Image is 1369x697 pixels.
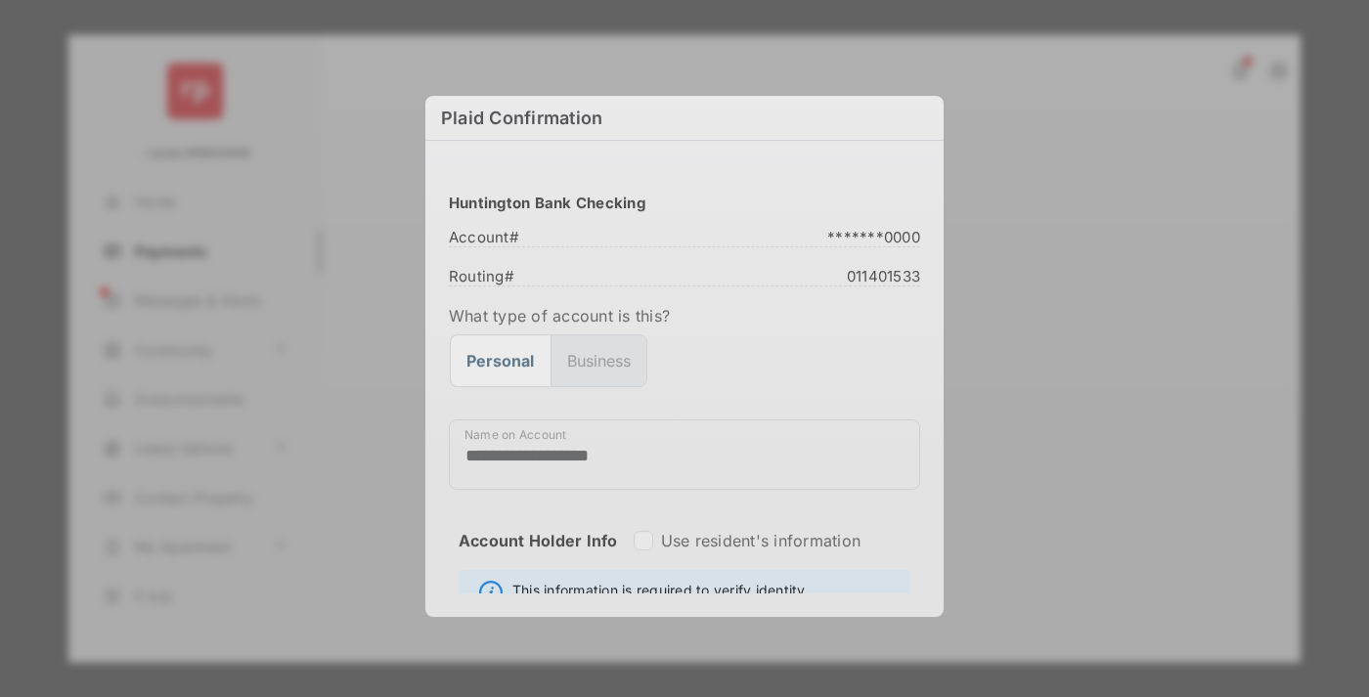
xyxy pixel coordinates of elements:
label: What type of account is this? [449,306,920,326]
h3: Huntington Bank Checking [449,194,920,212]
span: 011401533 [841,267,920,282]
button: Personal [450,334,551,387]
span: Routing # [449,267,520,282]
strong: Account Holder Info [459,531,618,586]
button: Business [551,334,647,387]
span: This information is required to verify identity. [512,581,809,604]
span: Account # [449,228,525,242]
h6: Plaid Confirmation [425,96,944,141]
label: Use resident's information [661,531,861,550]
